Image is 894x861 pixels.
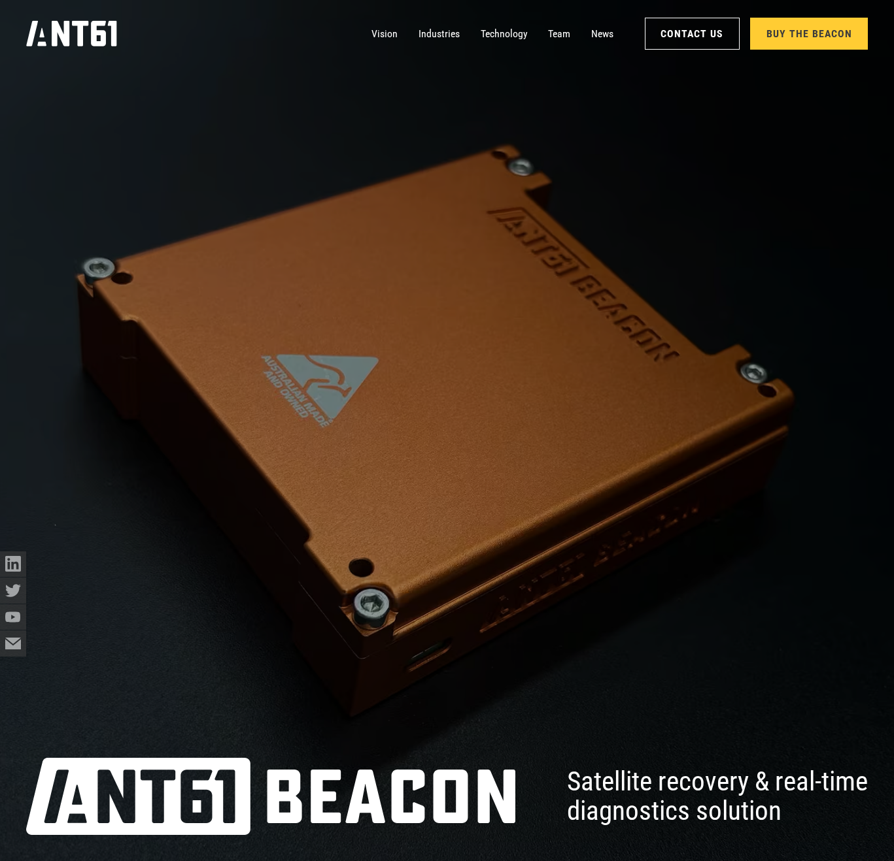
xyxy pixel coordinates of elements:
[371,21,398,47] a: Vision
[26,16,118,51] a: home
[548,21,570,47] a: Team
[567,796,782,826] span: diagnostics solution
[591,21,613,47] a: News
[419,21,460,47] a: Industries
[750,18,868,50] a: Buy the Beacon
[481,21,528,47] a: Technology
[567,767,868,796] span: Satellite recovery & real-time
[645,18,740,50] a: Contact Us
